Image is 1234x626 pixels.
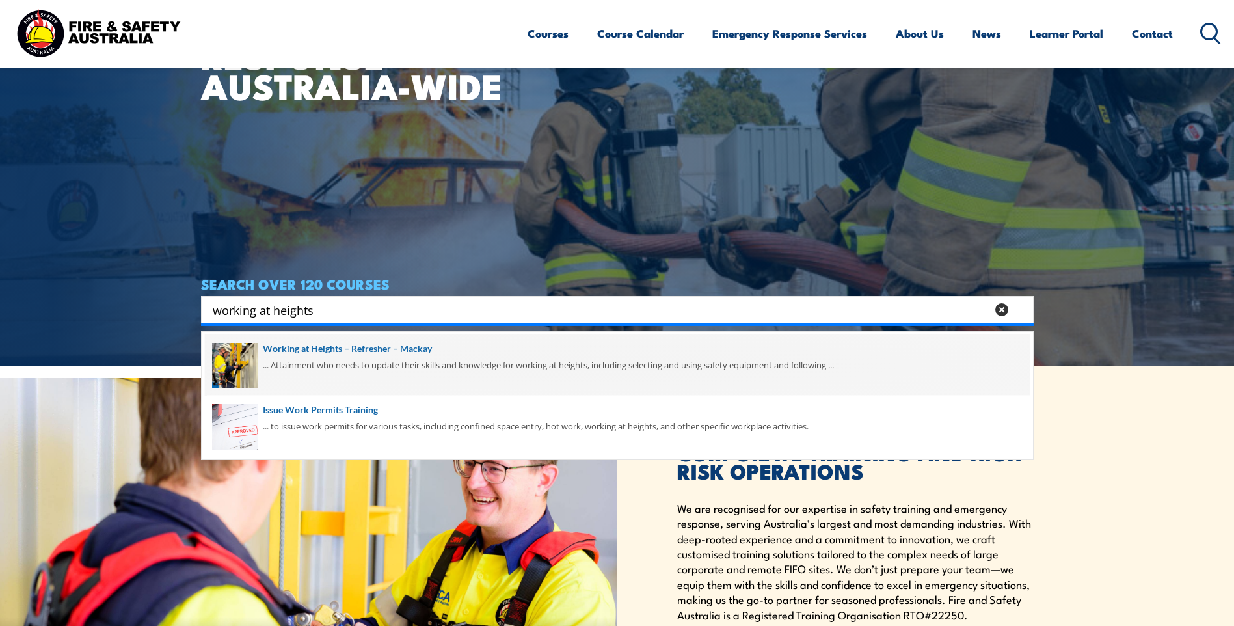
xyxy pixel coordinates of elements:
[677,500,1034,622] p: We are recognised for our expertise in safety training and emergency response, serving Australia’...
[1132,16,1173,51] a: Contact
[212,403,1023,417] a: Issue Work Permits Training
[1011,301,1029,319] button: Search magnifier button
[972,16,1001,51] a: News
[677,425,1034,480] h2: CORPORATE TRAINING AND HIGH-RISK OPERATIONS
[212,342,1023,356] a: Working at Heights – Refresher – Mackay
[597,16,684,51] a: Course Calendar
[1030,16,1103,51] a: Learner Portal
[528,16,569,51] a: Courses
[712,16,867,51] a: Emergency Response Services
[201,277,1034,291] h4: SEARCH OVER 120 COURSES
[896,16,944,51] a: About Us
[213,300,987,320] input: Search input
[215,301,989,319] form: Search form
